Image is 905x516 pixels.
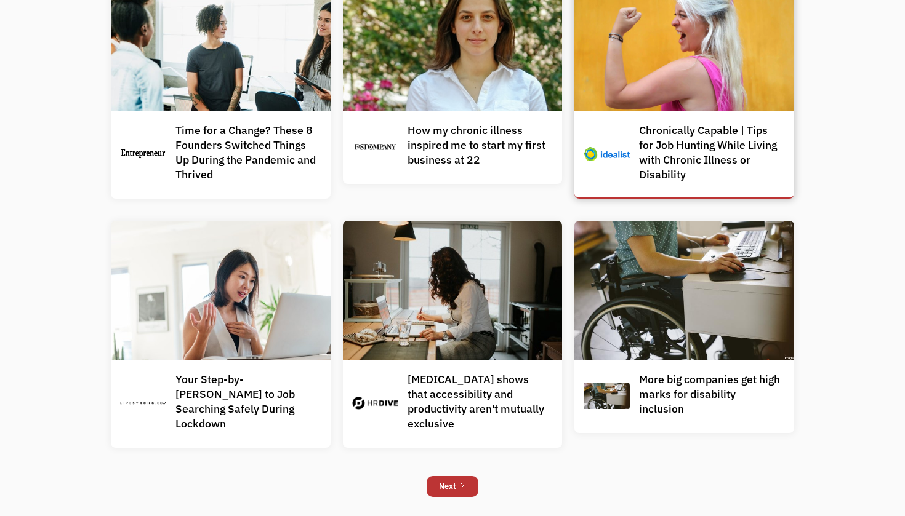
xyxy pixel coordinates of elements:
div: Next [439,479,456,494]
a: Next Page [427,476,478,497]
div: Time for a Change? These 8 Founders Switched Things Up During the Pandemic and Thrived [175,123,318,182]
div: Chronically Capable | Tips for Job Hunting While Living with Chronic Illness or Disability [639,123,782,182]
div: [MEDICAL_DATA] shows that accessibility and productivity aren't mutually exclusive [408,372,550,431]
a: Your Step-by-[PERSON_NAME] to Job Searching Safely During Lockdown [111,221,331,448]
div: More big companies get high marks for disability inclusion [639,372,782,416]
div: List [105,470,800,503]
a: More big companies get high marks for disability inclusion [574,221,794,434]
div: How my chronic illness inspired me to start my first business at 22 [408,123,550,167]
div: Your Step-by-[PERSON_NAME] to Job Searching Safely During Lockdown [175,372,318,431]
a: [MEDICAL_DATA] shows that accessibility and productivity aren't mutually exclusive [343,221,563,448]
